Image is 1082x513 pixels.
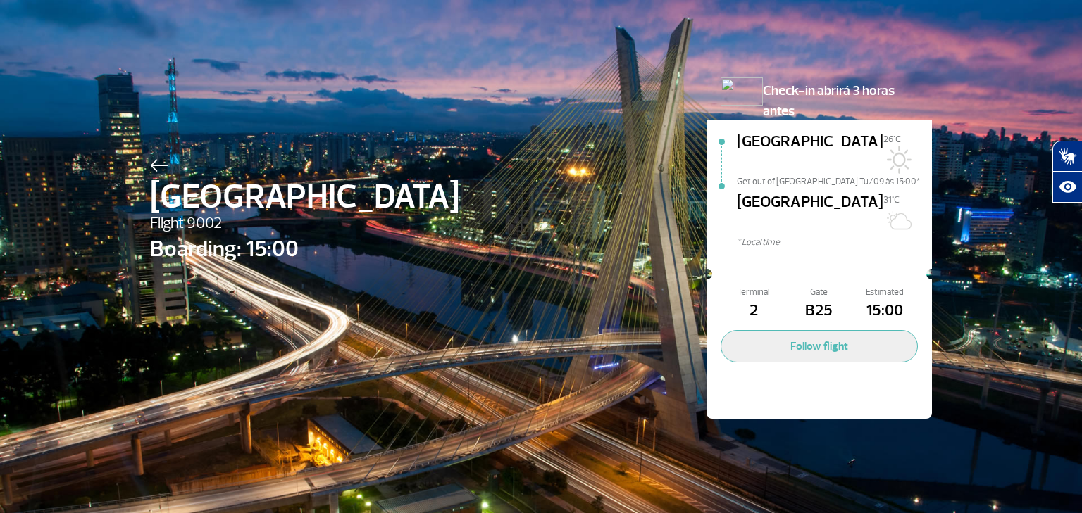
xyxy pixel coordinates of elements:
span: * Local time [737,236,932,249]
span: [GEOGRAPHIC_DATA] [150,172,459,222]
span: 2 [721,299,786,323]
span: 15:00 [852,299,918,323]
span: Gate [786,286,852,299]
div: Plugin de acessibilidade da Hand Talk. [1052,141,1082,203]
span: Get out of [GEOGRAPHIC_DATA] Tu/09 às 15:00* [737,175,932,185]
button: Follow flight [721,330,918,362]
span: [GEOGRAPHIC_DATA] [737,130,883,175]
button: Abrir recursos assistivos. [1052,172,1082,203]
span: Estimated [852,286,918,299]
span: Terminal [721,286,786,299]
span: Flight 9002 [150,212,459,236]
button: Abrir tradutor de língua de sinais. [1052,141,1082,172]
span: Boarding: 15:00 [150,232,459,266]
span: 31°C [883,194,900,205]
span: 26°C [883,134,901,145]
img: Sol com muitas nuvens [883,206,912,234]
span: Check-in abrirá 3 horas antes [763,77,918,122]
span: B25 [786,299,852,323]
span: [GEOGRAPHIC_DATA] [737,191,883,236]
img: Sol [883,146,912,174]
